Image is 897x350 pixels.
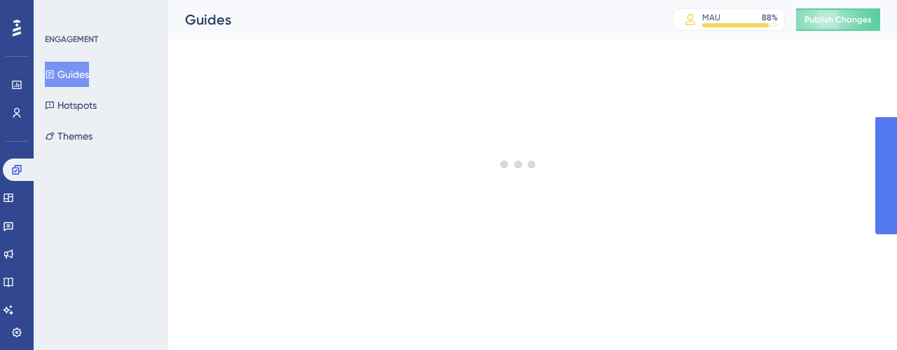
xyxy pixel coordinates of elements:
[838,295,880,337] iframe: UserGuiding AI Assistant Launcher
[796,8,880,31] button: Publish Changes
[45,34,98,45] div: ENGAGEMENT
[762,12,778,23] div: 88 %
[45,93,97,118] button: Hotspots
[45,123,93,149] button: Themes
[185,10,638,29] div: Guides
[45,62,89,87] button: Guides
[702,12,720,23] div: MAU
[804,14,872,25] span: Publish Changes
